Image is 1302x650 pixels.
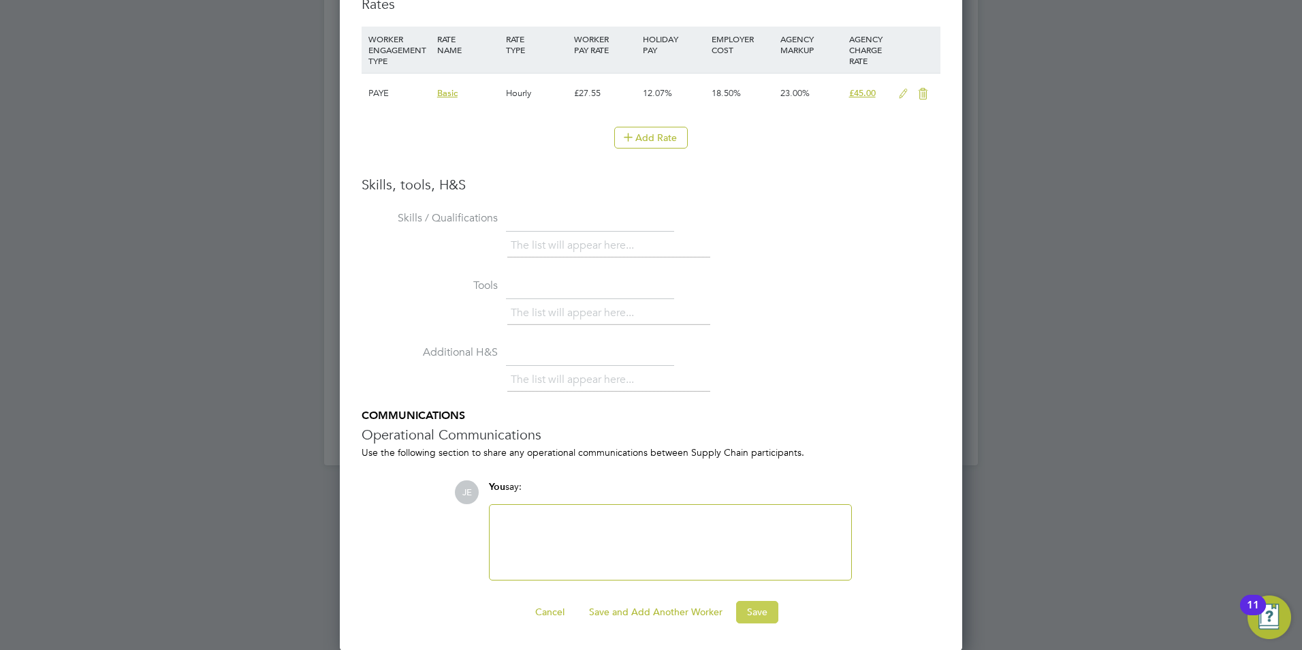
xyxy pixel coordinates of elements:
[1247,605,1259,623] div: 11
[511,236,639,255] li: The list will appear here...
[503,27,571,62] div: RATE TYPE
[639,27,708,62] div: HOLIDAY PAY
[489,481,505,493] span: You
[362,426,940,444] h3: Operational Communications
[712,87,741,99] span: 18.50%
[511,304,639,322] li: The list will appear here...
[362,211,498,226] label: Skills / Qualifications
[489,480,852,504] div: say:
[362,279,498,293] label: Tools
[846,27,891,73] div: AGENCY CHARGE RATE
[362,446,940,459] div: Use the following section to share any operational communications between Supply Chain participants.
[503,74,571,113] div: Hourly
[578,601,733,623] button: Save and Add Another Worker
[365,74,434,113] div: PAYE
[736,601,778,623] button: Save
[849,87,876,99] span: £45.00
[455,480,479,504] span: JE
[511,371,639,389] li: The list will appear here...
[571,74,639,113] div: £27.55
[437,87,458,99] span: Basic
[524,601,575,623] button: Cancel
[708,27,777,62] div: EMPLOYER COST
[614,127,688,149] button: Add Rate
[1248,595,1291,639] button: Open Resource Center, 11 new notifications
[777,27,846,62] div: AGENCY MARKUP
[571,27,639,62] div: WORKER PAY RATE
[365,27,434,73] div: WORKER ENGAGEMENT TYPE
[362,409,940,423] h5: COMMUNICATIONS
[362,176,940,194] h3: Skills, tools, H&S
[643,87,672,99] span: 12.07%
[434,27,503,62] div: RATE NAME
[362,345,498,360] label: Additional H&S
[780,87,810,99] span: 23.00%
